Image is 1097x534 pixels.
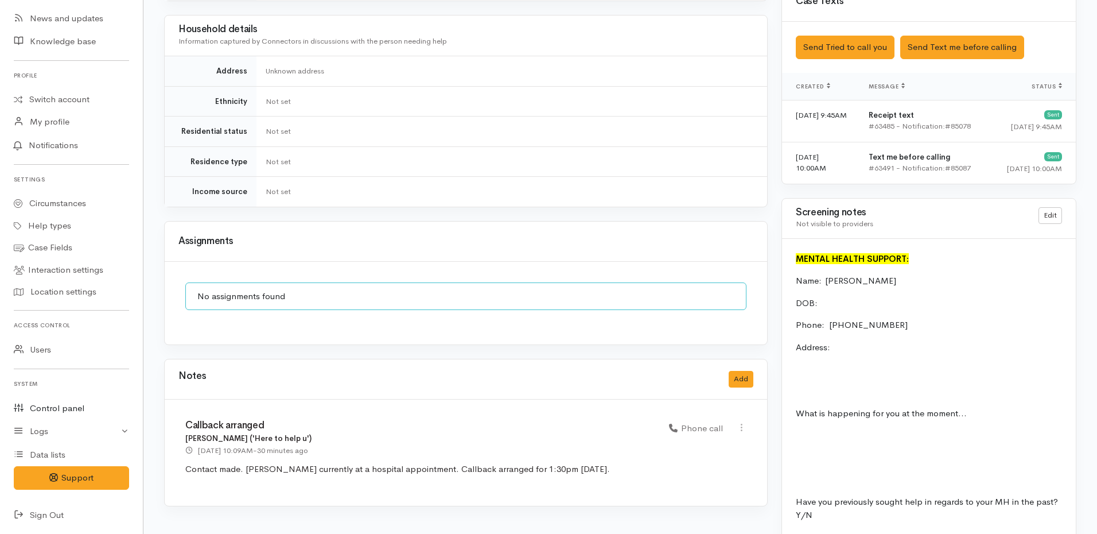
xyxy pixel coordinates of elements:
[178,36,447,46] span: Information captured by Connectors in discussions with the person needing help
[165,117,256,147] td: Residential status
[266,157,291,167] span: Not set
[165,177,256,207] td: Income source
[796,218,1025,230] div: Not visible to providers
[178,371,206,388] h3: Notes
[1044,152,1062,161] div: Sent
[796,341,1062,354] p: Address:
[178,236,753,247] h3: Assignments
[185,420,655,431] h3: Callback arranged
[14,376,129,392] h6: System
[14,318,129,333] h6: Access control
[729,371,753,388] button: Add
[14,68,129,83] h6: Profile
[266,187,291,196] span: Not set
[900,36,1024,59] button: Send Text me before calling
[796,36,894,59] button: Send Tried to call you
[796,83,830,90] span: Created
[782,142,859,184] td: [DATE] 10:00AM
[669,422,723,435] div: Phone call
[1000,121,1062,133] div: [DATE] 9:45AM
[266,96,291,106] span: Not set
[178,24,753,35] h3: Household details
[796,253,909,264] font: MENTAL HEALTH SUPPORT:
[782,100,859,142] td: [DATE] 9:45AM
[869,110,914,120] b: Receipt text
[14,172,129,187] h6: Settings
[1038,207,1062,224] a: Edit
[796,207,1025,218] h3: Screening notes
[165,56,256,87] td: Address
[266,65,753,77] div: Unknown address
[869,83,905,90] span: Message
[796,496,1062,521] p: Have you previously sought help in regards to your MH in the past? Y/N
[1044,110,1062,119] div: Sent
[185,283,746,311] div: No assignments found
[869,162,982,174] div: #63491 - Notification:#85087
[266,126,291,136] span: Not set
[796,407,1062,420] p: What is happening for you at the moment...
[869,121,982,132] div: #63485 - Notification:#85078
[198,446,253,455] time: [DATE] 10:09AM
[165,86,256,117] td: Ethnicity
[257,446,308,455] time: 30 minutes ago
[869,152,951,162] b: Text me before calling
[185,463,746,476] p: Contact made. [PERSON_NAME] currently at a hospital appointment. Callback arranged for 1:30pm [DA...
[165,146,256,177] td: Residence type
[796,274,1062,288] p: Name: [PERSON_NAME]
[796,319,1062,332] p: Phone: [PHONE_NUMBER]
[796,297,1062,310] p: DOB:
[14,466,129,490] button: Support
[185,434,312,443] b: [PERSON_NAME] ('Here to help u')
[185,444,308,456] div: -
[1000,163,1062,175] div: [DATE] 10:00AM
[1032,83,1062,90] span: Status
